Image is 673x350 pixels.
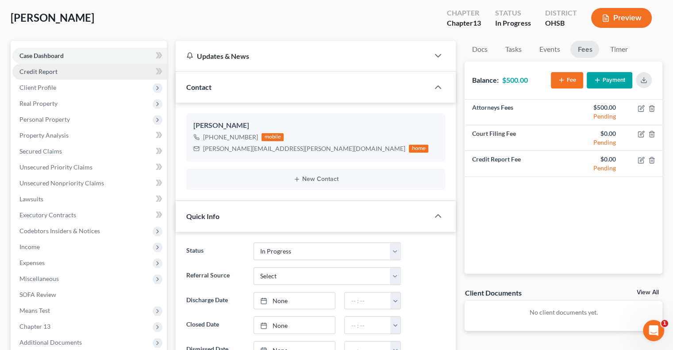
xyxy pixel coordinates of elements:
[447,8,481,18] div: Chapter
[472,76,498,84] strong: Balance:
[182,316,249,334] label: Closed Date
[12,64,167,80] a: Credit Report
[19,323,50,330] span: Chapter 13
[473,19,481,27] span: 13
[498,41,528,58] a: Tasks
[19,195,43,203] span: Lawsuits
[12,159,167,175] a: Unsecured Priority Claims
[591,8,652,28] button: Preview
[12,191,167,207] a: Lawsuits
[182,292,249,310] label: Discharge Date
[571,138,616,147] div: Pending
[19,291,56,298] span: SOFA Review
[532,41,567,58] a: Events
[571,164,616,173] div: Pending
[19,338,82,346] span: Additional Documents
[19,259,45,266] span: Expenses
[12,287,167,303] a: SOFA Review
[587,72,632,88] button: Payment
[495,8,531,18] div: Status
[19,131,69,139] span: Property Analysis
[571,129,616,138] div: $0.00
[465,125,563,151] td: Court Filing Fee
[186,51,419,61] div: Updates & News
[11,11,94,24] span: [PERSON_NAME]
[12,48,167,64] a: Case Dashboard
[571,103,616,112] div: $500.00
[19,52,64,59] span: Case Dashboard
[465,151,563,177] td: Credit Report Fee
[19,100,58,107] span: Real Property
[19,243,40,250] span: Income
[502,76,527,84] strong: $500.00
[182,267,249,285] label: Referral Source
[345,317,391,334] input: -- : --
[186,212,219,220] span: Quick Info
[551,72,583,88] button: Fee
[19,307,50,314] span: Means Test
[495,18,531,28] div: In Progress
[19,84,56,91] span: Client Profile
[545,18,577,28] div: OHSB
[643,320,664,341] iframe: Intercom live chat
[262,133,284,141] div: mobile
[193,176,438,183] button: New Contact
[570,41,599,58] a: Fees
[19,179,104,187] span: Unsecured Nonpriority Claims
[19,68,58,75] span: Credit Report
[465,100,563,125] td: Attorneys Fees
[19,227,100,235] span: Codebtors Insiders & Notices
[571,155,616,164] div: $0.00
[447,18,481,28] div: Chapter
[571,112,616,121] div: Pending
[12,175,167,191] a: Unsecured Nonpriority Claims
[345,292,391,309] input: -- : --
[661,320,668,327] span: 1
[19,163,92,171] span: Unsecured Priority Claims
[254,317,335,334] a: None
[637,289,659,296] a: View All
[203,144,405,153] div: [PERSON_NAME][EMAIL_ADDRESS][PERSON_NAME][DOMAIN_NAME]
[203,133,258,142] div: [PHONE_NUMBER]
[12,143,167,159] a: Secured Claims
[19,147,62,155] span: Secured Claims
[12,127,167,143] a: Property Analysis
[409,145,428,153] div: home
[12,207,167,223] a: Executory Contracts
[19,115,70,123] span: Personal Property
[465,288,521,297] div: Client Documents
[19,211,76,219] span: Executory Contracts
[186,83,212,91] span: Contact
[182,242,249,260] label: Status
[19,275,59,282] span: Miscellaneous
[465,41,494,58] a: Docs
[545,8,577,18] div: District
[603,41,635,58] a: Timer
[193,120,438,131] div: [PERSON_NAME]
[472,308,655,317] p: No client documents yet.
[254,292,335,309] a: None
